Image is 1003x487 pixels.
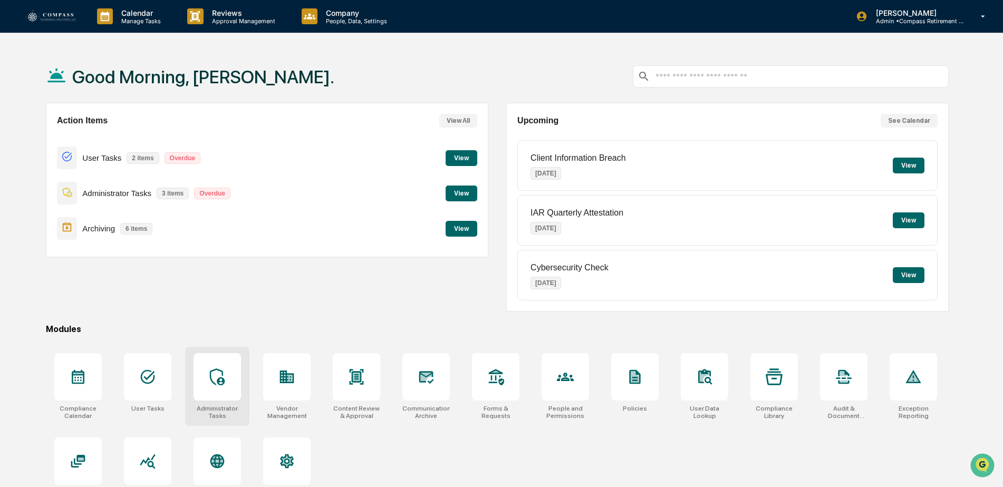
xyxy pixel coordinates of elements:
[25,10,76,23] img: logo
[890,405,937,420] div: Exception Reporting
[113,17,166,25] p: Manage Tasks
[6,129,72,148] a: 🖐️Preclearance
[623,405,647,412] div: Policies
[194,188,230,199] p: Overdue
[439,114,477,128] button: View All
[82,189,151,198] p: Administrator Tasks
[157,188,189,199] p: 3 items
[531,263,609,272] p: Cybersecurity Check
[893,212,924,228] button: View
[750,405,798,420] div: Compliance Library
[11,22,192,39] p: How can we help?
[74,178,128,187] a: Powered byPylon
[531,277,561,289] p: [DATE]
[6,149,71,168] a: 🔎Data Lookup
[204,8,281,17] p: Reviews
[82,224,115,233] p: Archiving
[446,188,477,198] a: View
[21,153,66,163] span: Data Lookup
[681,405,728,420] div: User Data Lookup
[472,405,519,420] div: Forms & Requests
[21,133,68,143] span: Preclearance
[120,223,152,235] p: 6 items
[36,81,173,91] div: Start new chat
[11,154,19,162] div: 🔎
[131,405,165,412] div: User Tasks
[867,17,966,25] p: Admin • Compass Retirement Solutions
[204,17,281,25] p: Approval Management
[446,152,477,162] a: View
[72,66,334,87] h1: Good Morning, [PERSON_NAME].
[179,84,192,96] button: Start new chat
[11,81,30,100] img: 1746055101610-c473b297-6a78-478c-a979-82029cc54cd1
[531,167,561,180] p: [DATE]
[36,91,133,100] div: We're available if you need us!
[46,324,949,334] div: Modules
[317,8,392,17] p: Company
[531,222,561,235] p: [DATE]
[82,153,121,162] p: User Tasks
[820,405,867,420] div: Audit & Document Logs
[72,129,135,148] a: 🗄️Attestations
[402,405,450,420] div: Communications Archive
[867,8,966,17] p: [PERSON_NAME]
[113,8,166,17] p: Calendar
[893,267,924,283] button: View
[76,134,85,142] div: 🗄️
[11,134,19,142] div: 🖐️
[446,221,477,237] button: View
[333,405,380,420] div: Content Review & Approval
[317,17,392,25] p: People, Data, Settings
[446,223,477,233] a: View
[446,186,477,201] button: View
[194,405,241,420] div: Administrator Tasks
[517,116,558,125] h2: Upcoming
[531,153,626,163] p: Client Information Breach
[881,114,938,128] button: See Calendar
[127,152,159,164] p: 2 items
[54,405,102,420] div: Compliance Calendar
[446,150,477,166] button: View
[969,452,998,481] iframe: Open customer support
[105,179,128,187] span: Pylon
[542,405,589,420] div: People and Permissions
[87,133,131,143] span: Attestations
[165,152,201,164] p: Overdue
[893,158,924,173] button: View
[531,208,623,218] p: IAR Quarterly Attestation
[263,405,311,420] div: Vendor Management
[57,116,108,125] h2: Action Items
